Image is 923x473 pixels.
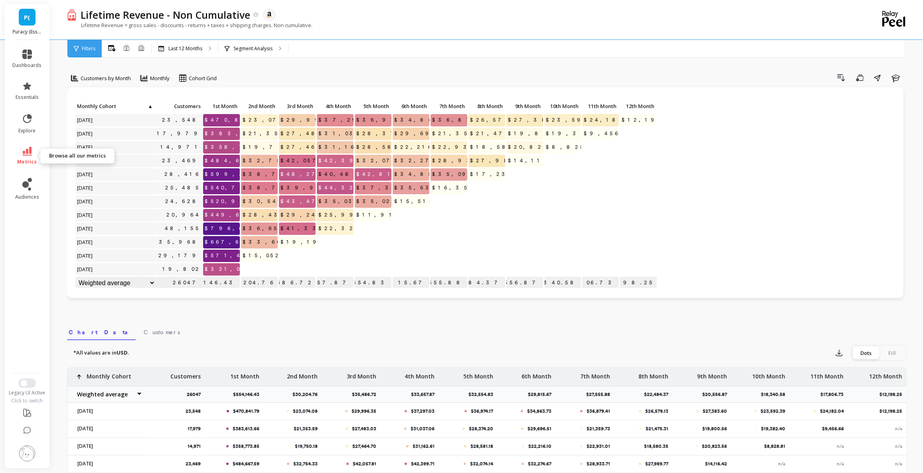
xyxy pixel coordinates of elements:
[160,155,203,167] a: 23,469
[506,114,574,126] span: $27,383.60
[352,426,376,432] p: $27,483.03
[411,408,435,414] p: $37,297.03
[203,223,274,235] span: $796,670.15
[810,368,844,380] p: 11th Month
[468,141,534,153] span: $18,580.35
[203,155,274,167] span: $484,667.59
[186,461,201,467] p: 23,469
[468,391,498,398] p: $32,554.83
[506,101,544,113] div: Toggle SortBy
[75,195,95,207] span: [DATE]
[645,408,668,414] p: $26,579.13
[761,391,790,398] p: $18,340.58
[187,391,206,398] p: 26047
[75,101,155,112] p: Monthly Cohort
[413,443,435,449] p: $31,162.61
[820,391,848,398] p: $17,806.73
[644,391,673,398] p: $22,484.37
[69,328,134,336] span: Chart Data
[761,426,785,432] p: $19,382.40
[18,159,37,165] span: metrics
[528,426,551,432] p: $29,696.51
[157,250,203,262] a: 29,179
[73,349,129,357] p: *All values are in
[431,101,467,112] p: 7th Month
[19,445,35,461] img: profile picture
[241,128,308,140] span: $21,353.59
[544,114,614,126] span: $23,592.39
[853,347,879,359] div: Dots
[582,277,619,289] p: $17,806.73
[431,155,504,167] span: $28,933.71
[75,250,95,262] span: [DATE]
[468,155,544,167] span: $27,989.77
[528,443,551,449] p: $22,216.10
[546,103,579,109] span: 10th Month
[77,103,147,109] span: Monthly Cohort
[317,168,382,180] span: $40,483.92
[697,368,727,380] p: 9th Month
[279,155,341,167] span: $42,057.81
[584,103,617,109] span: 11th Month
[431,277,467,289] p: $27,555.88
[117,349,129,356] strong: USD.
[645,461,668,467] p: $27,989.77
[281,103,313,109] span: 3rd Month
[203,101,241,113] div: Toggle SortBy
[155,128,205,140] a: 17,979
[241,250,298,262] span: $15,052.41
[317,223,380,235] span: $22,328.66
[411,391,439,398] p: $33,657.87
[353,461,376,467] p: $42,057.81
[230,368,259,380] p: 1st Month
[317,155,387,167] span: $42,399.71
[587,426,610,432] p: $21,359.73
[355,101,391,112] p: 5th Month
[82,45,95,52] span: Filters
[203,141,284,153] span: $358,773.85
[393,168,455,180] span: $34,855.40
[81,8,250,22] p: Lifetime Revenue - Non Cumulative
[73,443,142,449] p: [DATE]
[81,75,131,82] span: Customers by Month
[279,168,344,180] span: $48,278.40
[203,195,267,207] span: $520,962.46
[468,277,505,289] p: $22,484.37
[468,114,535,126] span: $26,579.13
[188,426,201,432] p: 17,979
[75,168,95,180] span: [DATE]
[430,101,468,113] div: Toggle SortBy
[587,408,610,414] p: $36,879.41
[469,426,493,432] p: $28,374.20
[73,461,142,467] p: [DATE]
[544,101,582,113] div: Toggle SortBy
[157,236,203,248] a: 35,968
[646,426,668,432] p: $21,475.31
[317,141,379,153] span: $31,162.61
[544,128,610,140] span: $19,382.40
[279,141,340,153] span: $27,464.70
[147,103,153,109] span: ▲
[470,103,503,109] span: 8th Month
[203,236,268,248] span: $667,607.20
[431,141,494,153] span: $22,931.01
[241,209,314,221] span: $28,439.78
[15,194,39,200] span: audiences
[293,461,318,467] p: $32,754.33
[317,128,381,140] span: $31,037.06
[837,461,844,467] span: n/a
[352,408,376,414] p: $29,996.35
[241,277,278,289] p: $30,204.76
[294,426,318,432] p: $21,353.59
[317,277,354,289] p: $33,657.87
[203,101,240,112] p: 1st Month
[318,103,351,109] span: 4th Month
[159,141,203,153] a: 14,971
[155,101,203,112] p: Customers
[544,277,581,289] p: $18,340.58
[895,461,902,467] span: n/a
[67,9,77,20] img: header icon
[295,443,318,449] p: $19,750.18
[233,408,259,414] p: $470,841.79
[186,408,201,414] p: 23,548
